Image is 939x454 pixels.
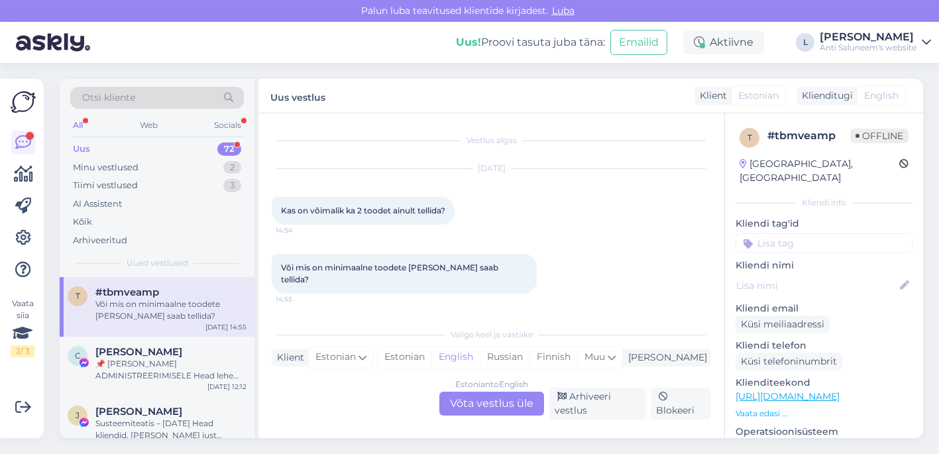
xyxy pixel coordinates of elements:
div: Klienditugi [797,89,853,103]
span: Otsi kliente [82,91,135,105]
div: # tbmveamp [767,128,850,144]
span: Luba [548,5,579,17]
div: All [70,117,85,134]
div: [DATE] [272,162,711,174]
span: Estonian [315,350,356,365]
span: 14:54 [276,225,325,235]
div: L [796,33,814,52]
p: Operatsioonisüsteem [736,425,912,439]
img: Askly Logo [11,89,36,115]
div: [GEOGRAPHIC_DATA], [GEOGRAPHIC_DATA] [740,157,899,185]
span: #tbmveamp [95,286,159,298]
div: [DATE] 14:55 [205,322,247,332]
div: Socials [211,117,244,134]
p: Kliendi nimi [736,258,912,272]
span: Või mis on minimaalne toodete [PERSON_NAME] saab tellida? [281,262,500,284]
a: [URL][DOMAIN_NAME] [736,390,840,402]
div: 72 [217,142,241,156]
p: Kliendi tag'id [736,217,912,231]
div: Russian [480,347,529,367]
p: Vaata edasi ... [736,408,912,420]
div: Küsi meiliaadressi [736,315,830,333]
p: Kliendi email [736,302,912,315]
span: Kas on võimalik ka 2 toodet ainult tellida? [281,205,445,215]
div: AI Assistent [73,198,122,211]
div: Aktiivne [683,30,764,54]
div: Valige keel ja vastake [272,329,711,341]
div: 2 [223,161,241,174]
span: Jordi Priego Reies [95,406,182,418]
b: Uus! [456,36,481,48]
label: Uus vestlus [270,87,325,105]
p: Klienditeekond [736,376,912,390]
div: 2 / 3 [11,345,34,357]
div: Klient [694,89,727,103]
span: English [864,89,899,103]
div: Arhiveeritud [73,234,127,247]
input: Lisa nimi [736,278,897,293]
button: Emailid [610,30,667,55]
div: Anti Saluneem's website [820,42,916,53]
div: Uus [73,142,90,156]
input: Lisa tag [736,233,912,253]
div: English [431,347,480,367]
div: Estonian to English [455,378,528,390]
span: 14:55 [276,294,325,304]
div: Kõik [73,215,92,229]
div: Või mis on minimaalne toodete [PERSON_NAME] saab tellida? [95,298,247,322]
div: Kliendi info [736,197,912,209]
p: Kliendi telefon [736,339,912,353]
div: [PERSON_NAME] [820,32,916,42]
div: [PERSON_NAME] [623,351,707,365]
div: Proovi tasuta juba täna: [456,34,605,50]
span: t [747,133,752,142]
span: Carmen Palacios [95,346,182,358]
div: Web [137,117,160,134]
div: Arhiveeri vestlus [549,388,646,420]
span: C [75,351,81,361]
div: 📌 [PERSON_NAME] ADMINISTREERIMISELE Head lehe administraatorid Regulaarse ülevaatuse ja hindamise... [95,358,247,382]
div: Susteemiteatis – [DATE] Head kliendid, [PERSON_NAME] just tagasisidet teie lehe sisu kohta. Paras... [95,418,247,441]
span: t [76,291,80,301]
div: Tiimi vestlused [73,179,138,192]
div: [DATE] 12:12 [207,382,247,392]
div: Vaata siia [11,298,34,357]
div: Blokeeri [651,388,711,420]
div: Minu vestlused [73,161,138,174]
span: Uued vestlused [127,257,188,269]
div: Vestlus algas [272,135,711,146]
div: Klient [272,351,304,365]
div: 3 [223,179,241,192]
a: [PERSON_NAME]Anti Saluneem's website [820,32,931,53]
span: Offline [850,129,909,143]
span: Muu [584,351,605,363]
div: Estonian [378,347,431,367]
div: Võta vestlus üle [439,392,544,416]
span: Estonian [738,89,779,103]
span: J [76,410,80,420]
div: Küsi telefoninumbrit [736,353,842,370]
div: Finnish [529,347,577,367]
